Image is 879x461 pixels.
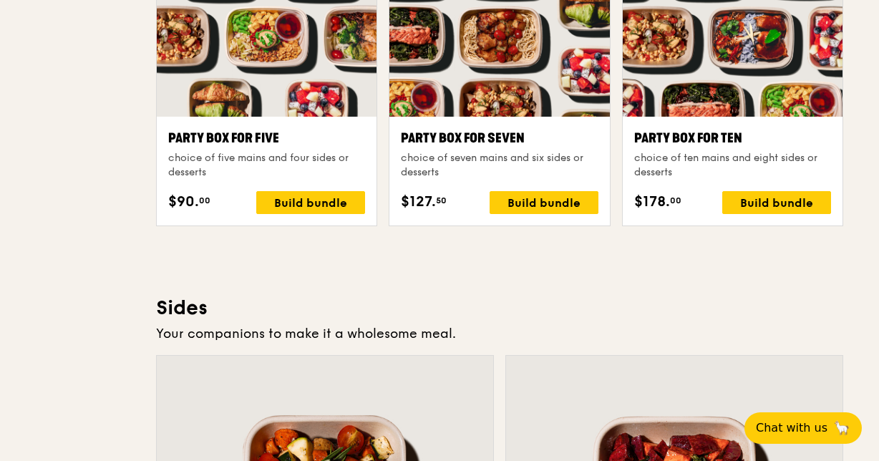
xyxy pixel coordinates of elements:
[401,151,598,180] div: choice of seven mains and six sides or desserts
[833,419,850,437] span: 🦙
[436,195,447,206] span: 50
[256,191,365,214] div: Build bundle
[634,151,831,180] div: choice of ten mains and eight sides or desserts
[670,195,681,206] span: 00
[634,191,670,213] span: $178.
[744,412,862,444] button: Chat with us🦙
[401,191,436,213] span: $127.
[634,128,831,148] div: Party Box for Ten
[199,195,210,206] span: 00
[490,191,598,214] div: Build bundle
[168,128,365,148] div: Party Box for Five
[168,191,199,213] span: $90.
[156,324,843,344] div: Your companions to make it a wholesome meal.
[756,419,827,437] span: Chat with us
[401,128,598,148] div: Party Box for Seven
[722,191,831,214] div: Build bundle
[156,295,843,321] h3: Sides
[168,151,365,180] div: choice of five mains and four sides or desserts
